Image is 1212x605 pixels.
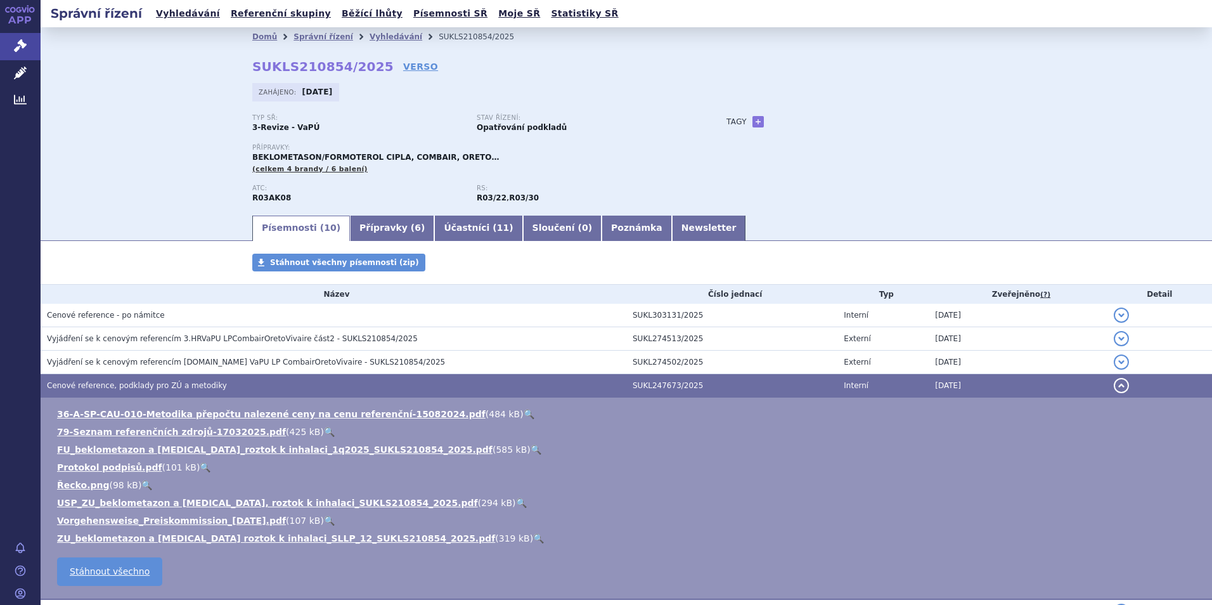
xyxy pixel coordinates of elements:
[837,285,929,304] th: Typ
[57,427,286,437] a: 79-Seznam referenčních zdrojů-17032025.pdf
[57,532,1199,545] li: ( )
[47,381,227,390] span: Cenové reference, podklady pro ZÚ a metodiky
[626,374,837,398] td: SUKL247673/2025
[844,358,870,367] span: Externí
[270,258,419,267] span: Stáhnout všechny písemnosti (zip)
[726,114,747,129] h3: Tagy
[252,185,464,192] p: ATC:
[57,462,162,472] a: Protokol podpisů.pdf
[259,87,299,97] span: Zahájeno:
[293,32,353,41] a: Správní řízení
[477,193,506,202] strong: fixní kombinace léčivých látek beklometazon a formoterol
[57,443,1199,456] li: ( )
[477,114,688,122] p: Stav řízení:
[57,461,1199,474] li: ( )
[350,216,434,241] a: Přípravky (6)
[494,5,544,22] a: Moje SŘ
[290,427,321,437] span: 425 kB
[47,358,445,367] span: Vyjádření se k cenovým referencím 3.HR VaPU LP CombairOretoVivaire - SUKLS210854/2025
[227,5,335,22] a: Referenční skupiny
[477,123,567,132] strong: Opatřování podkladů
[672,216,746,241] a: Newsletter
[844,381,868,390] span: Interní
[626,327,837,351] td: SUKL274513/2025
[252,59,394,74] strong: SUKLS210854/2025
[47,311,165,320] span: Cenové reference - po námitce
[415,223,421,233] span: 6
[252,144,701,152] p: Přípravky:
[113,480,138,490] span: 98 kB
[626,304,837,327] td: SUKL303131/2025
[481,498,512,508] span: 294 kB
[324,427,335,437] a: 🔍
[434,216,522,241] a: Účastníci (11)
[533,533,544,543] a: 🔍
[57,557,162,586] a: Stáhnout všechno
[929,327,1107,351] td: [DATE]
[524,409,534,419] a: 🔍
[41,285,626,304] th: Název
[477,185,701,204] div: ,
[929,374,1107,398] td: [DATE]
[409,5,491,22] a: Písemnosti SŘ
[57,479,1199,491] li: ( )
[200,462,210,472] a: 🔍
[252,32,277,41] a: Domů
[844,334,870,343] span: Externí
[929,351,1107,374] td: [DATE]
[370,32,422,41] a: Vyhledávání
[602,216,672,241] a: Poznámka
[252,254,425,271] a: Stáhnout všechny písemnosti (zip)
[499,533,530,543] span: 319 kB
[57,516,286,526] a: Vorgehensweise_Preiskommission_[DATE].pdf
[626,285,837,304] th: Číslo jednací
[57,426,1199,438] li: ( )
[497,223,509,233] span: 11
[57,409,486,419] a: 36-A-SP-CAU-010-Metodika přepočtu nalezené ceny na cenu referenční-15082024.pdf
[252,123,319,132] strong: 3-Revize - VaPÚ
[57,408,1199,420] li: ( )
[152,5,224,22] a: Vyhledávání
[1107,285,1212,304] th: Detail
[582,223,588,233] span: 0
[252,114,464,122] p: Typ SŘ:
[1114,308,1129,323] button: detail
[290,516,321,526] span: 107 kB
[324,223,336,233] span: 10
[302,88,333,96] strong: [DATE]
[41,4,152,22] h2: Správní řízení
[57,480,109,490] a: Řecko.png
[57,445,493,455] a: FU_beklometazon a [MEDICAL_DATA]_roztok k inhalaci_1q2025_SUKLS210854_2025.pdf
[324,516,335,526] a: 🔍
[844,311,868,320] span: Interní
[403,60,438,73] a: VERSO
[252,153,499,162] span: BEKLOMETASON/FORMOTEROL CIPLA, COMBAIR, ORETO…
[496,445,527,455] span: 585 kB
[1040,290,1050,299] abbr: (?)
[626,351,837,374] td: SUKL274502/2025
[509,193,539,202] strong: tiotropium bromid a glycopyrronium bromid
[439,27,531,46] li: SUKLS210854/2025
[57,498,478,508] a: USP_ZU_beklometazon a [MEDICAL_DATA], roztok k inhalaci_SUKLS210854_2025.pdf
[57,497,1199,509] li: ( )
[57,533,495,543] a: ZU_beklometazon a [MEDICAL_DATA] roztok k inhalaci_SLLP_12_SUKLS210854_2025.pdf
[477,185,688,192] p: RS:
[252,165,368,173] span: (celkem 4 brandy / 6 balení)
[338,5,406,22] a: Běžící lhůty
[1114,378,1129,393] button: detail
[489,409,520,419] span: 484 kB
[57,514,1199,527] li: ( )
[1114,331,1129,346] button: detail
[252,193,291,202] strong: FORMOTEROL A BEKLOMETASON
[141,480,152,490] a: 🔍
[752,116,764,127] a: +
[547,5,622,22] a: Statistiky SŘ
[165,462,197,472] span: 101 kB
[516,498,527,508] a: 🔍
[531,445,541,455] a: 🔍
[252,216,350,241] a: Písemnosti (10)
[929,285,1107,304] th: Zveřejněno
[929,304,1107,327] td: [DATE]
[523,216,602,241] a: Sloučení (0)
[1114,355,1129,370] button: detail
